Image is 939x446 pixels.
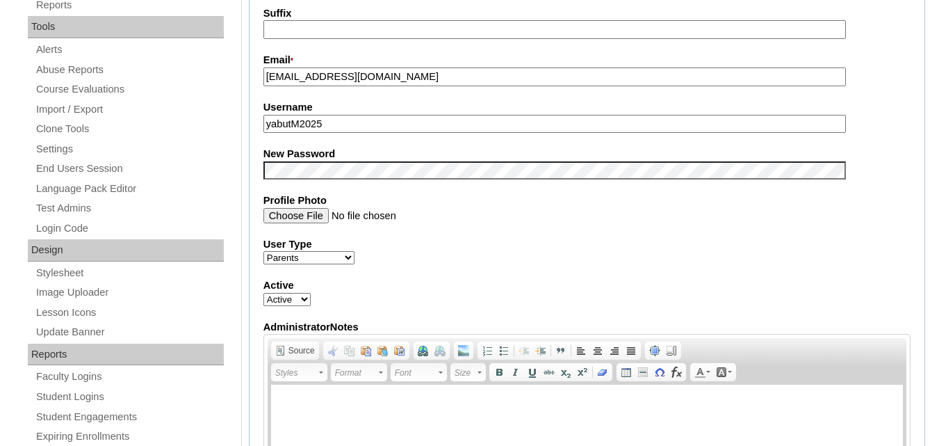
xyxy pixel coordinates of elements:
a: Insert Equation [668,365,685,380]
a: Decrease Indent [516,343,532,358]
label: Profile Photo [263,193,911,208]
a: Bold [491,365,507,380]
label: Active [263,278,911,293]
a: Update Banner [35,324,224,341]
label: User Type [263,237,911,252]
a: Maximize [646,343,663,358]
div: Design [28,239,224,262]
a: Align Left [573,343,589,358]
a: Login Code [35,220,224,237]
a: Block Quote [553,343,569,358]
div: Tools [28,16,224,38]
a: Align Right [606,343,623,358]
a: Underline [524,365,541,380]
a: Image Uploader [35,284,224,301]
a: Font [391,363,447,381]
a: Paste as plain text [375,343,391,358]
span: Format [335,365,377,381]
div: Reports [28,344,224,366]
a: Course Evaluations [35,81,224,98]
a: Size [450,363,486,381]
a: End Users Session [35,160,224,177]
a: Language Pack Editor [35,180,224,198]
a: Format [331,363,387,381]
a: Insert/Remove Numbered List [479,343,496,358]
a: Source [272,343,318,358]
a: Expiring Enrollments [35,428,224,445]
span: Size [455,365,475,381]
a: Text Color [692,365,713,380]
span: Styles [275,365,317,381]
a: Paste [358,343,375,358]
a: Cut [325,343,341,358]
label: AdministratorNotes [263,320,911,335]
a: Alerts [35,41,224,58]
a: Table [618,365,635,380]
a: Add Image [455,343,472,358]
a: Increase Indent [532,343,549,358]
a: Center [589,343,606,358]
span: Font [395,365,436,381]
label: New Password [263,147,911,161]
a: Clone Tools [35,120,224,138]
a: Superscript [574,365,591,380]
a: Insert Horizontal Line [635,365,651,380]
a: Background Color [713,365,735,380]
a: Abuse Reports [35,61,224,79]
a: Link [415,343,432,358]
a: Show Blocks [663,343,680,358]
a: Justify [623,343,639,358]
label: Suffix [263,6,911,21]
a: Unlink [432,343,448,358]
a: Remove Format [594,365,611,380]
a: Faculty Logins [35,368,224,385]
a: Student Engagements [35,408,224,426]
a: Insert/Remove Bulleted List [496,343,512,358]
a: Copy [341,343,358,358]
a: Paste from Word [391,343,408,358]
a: Settings [35,141,224,158]
a: Student Logins [35,388,224,406]
a: Test Admins [35,200,224,217]
a: Import / Export [35,101,224,118]
a: Styles [271,363,327,381]
label: Username [263,100,911,115]
a: Strike Through [541,365,557,380]
a: Subscript [557,365,574,380]
a: Stylesheet [35,264,224,282]
a: Italic [507,365,524,380]
label: Email [263,53,911,68]
a: Lesson Icons [35,304,224,321]
span: Source [286,345,315,356]
a: Insert Special Character [651,365,668,380]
